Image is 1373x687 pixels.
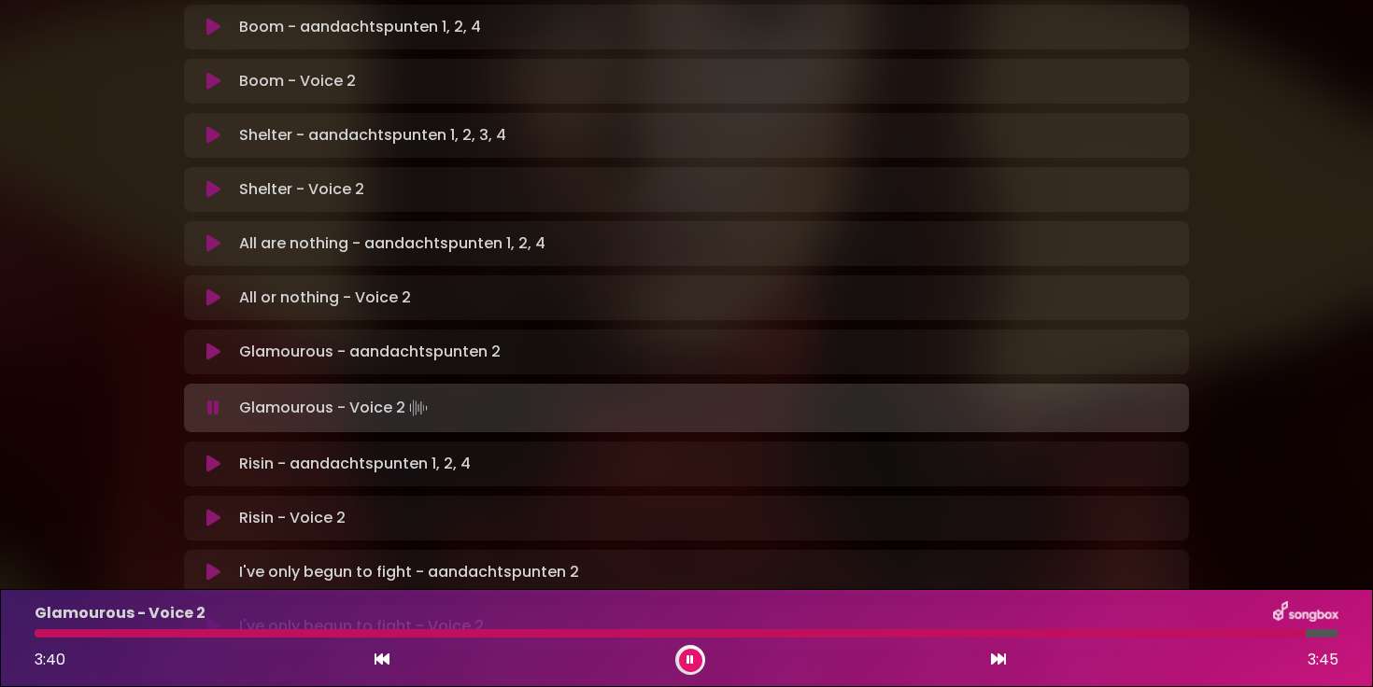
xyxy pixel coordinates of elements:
[239,232,545,255] p: All are nothing - aandachtspunten 1, 2, 4
[239,507,346,529] p: Risin - Voice 2
[1273,601,1338,625] img: songbox-logo-white.png
[239,561,579,583] p: I've only begun to fight - aandachtspunten 2
[1308,649,1338,671] span: 3:45
[239,16,481,38] p: Boom - aandachtspunten 1, 2, 4
[239,395,432,421] p: Glamourous - Voice 2
[239,287,411,309] p: All or nothing - Voice 2
[239,124,506,147] p: Shelter - aandachtspunten 1, 2, 3, 4
[405,395,432,421] img: waveform4.gif
[239,341,501,363] p: Glamourous - aandachtspunten 2
[35,649,65,670] span: 3:40
[35,602,205,624] p: Glamourous - Voice 2
[239,178,364,201] p: Shelter - Voice 2
[239,453,471,475] p: Risin - aandachtspunten 1, 2, 4
[239,70,356,92] p: Boom - Voice 2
